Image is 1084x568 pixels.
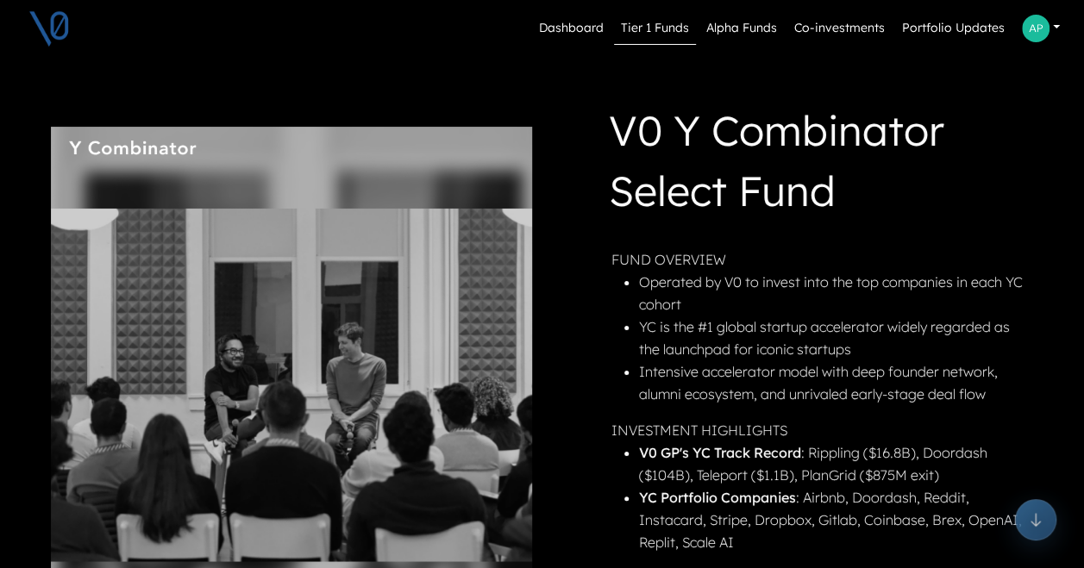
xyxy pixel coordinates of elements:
[639,360,1031,405] li: Intensive accelerator model with deep founder network, alumni ecosystem, and unrivaled early-stag...
[532,12,611,45] a: Dashboard
[609,100,1031,228] h1: V0 Y Combinator Select Fund
[68,140,197,157] img: Fund Logo
[787,12,892,45] a: Co-investments
[895,12,1012,45] a: Portfolio Updates
[699,12,784,45] a: Alpha Funds
[639,486,1031,553] li: : Airbnb, Doordash, Reddit, Instacard, Stripe, Dropbox, Gitlab, Coinbase, Brex, OpenAI, Replit, S...
[28,7,71,50] img: V0 logo
[611,248,1031,271] p: FUND OVERVIEW
[639,441,1031,486] li: : Rippling ($16.8B), Doordash ($104B), Teleport ($1.1B), PlanGrid ($875M exit)
[639,444,801,461] strong: V0 GP's YC Track Record
[639,489,796,506] strong: YC Portfolio Companies
[611,419,1031,441] p: INVESTMENT HIGHLIGHTS
[1022,15,1050,42] img: Profile
[639,315,1031,360] li: YC is the #1 global startup accelerator widely regarded as the launchpad for iconic startups
[614,12,696,45] a: Tier 1 Funds
[639,271,1031,315] li: Operated by V0 to invest into the top companies in each YC cohort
